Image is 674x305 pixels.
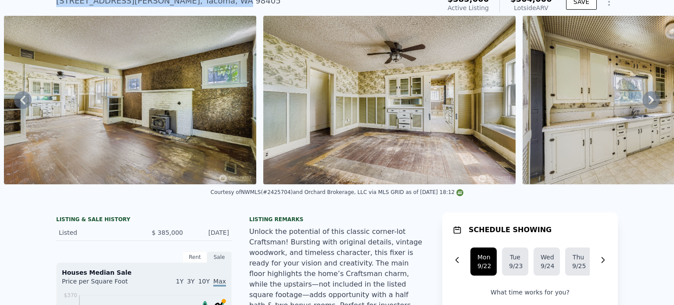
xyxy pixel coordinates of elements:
div: Lotside ARV [510,4,552,12]
div: 9/22 [477,262,490,270]
button: Mon9/22 [470,248,497,276]
div: Wed [541,253,553,262]
img: Sale: 167582757 Parcel: 101015995 [263,16,516,184]
span: Active Listing [448,4,489,11]
span: Max [213,278,226,287]
div: Tue [509,253,521,262]
div: 9/24 [541,262,553,270]
img: Sale: 167582757 Parcel: 101015995 [4,16,256,184]
div: Listed [59,228,137,237]
tspan: $370 [64,292,77,298]
div: Listing remarks [249,216,425,223]
span: $ 385,000 [152,229,183,236]
div: Price per Square Foot [62,277,144,291]
button: Thu9/25 [565,248,592,276]
div: [DATE] [190,228,229,237]
div: LISTING & SALE HISTORY [56,216,232,225]
span: 1Y [176,278,183,285]
div: Sale [207,251,232,263]
div: Rent [183,251,207,263]
button: Wed9/24 [534,248,560,276]
span: 3Y [187,278,194,285]
img: NWMLS Logo [456,189,463,196]
div: Thu [572,253,584,262]
button: Tue9/23 [502,248,528,276]
span: 10Y [198,278,210,285]
div: 9/25 [572,262,584,270]
div: Courtesy of NWMLS (#2425704) and Orchard Brokerage, LLC via MLS GRID as of [DATE] 18:12 [211,189,463,195]
div: 9/23 [509,262,521,270]
div: Houses Median Sale [62,268,226,277]
p: What time works for you? [453,288,607,297]
div: Mon [477,253,490,262]
h1: SCHEDULE SHOWING [469,225,552,235]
